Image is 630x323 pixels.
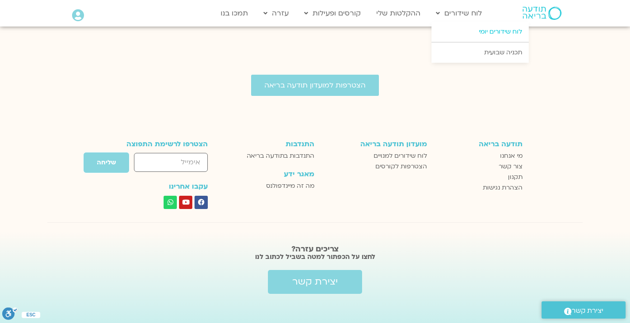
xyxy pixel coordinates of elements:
[108,152,208,178] form: טופס חדש
[375,161,427,172] span: הצטרפות לקורסים
[500,151,523,161] span: מי אנחנו
[232,151,314,161] a: התנדבות בתודעה בריאה
[523,7,561,20] img: תודעה בריאה
[264,81,366,89] span: הצטרפות למועדון תודעה בריאה
[251,75,379,96] a: הצטרפות למועדון תודעה בריאה
[436,182,523,193] a: הצהרת נגישות
[259,5,293,22] a: עזרה
[85,252,545,261] h2: לחצו על הכפתור למטה בשביל לכתוב לנו
[508,172,523,182] span: תקנון
[292,277,338,287] span: יצירת קשר
[232,181,314,191] a: מה זה מיינדפולנס
[483,182,523,193] span: הצהרת נגישות
[499,161,523,172] span: צור קשר
[572,305,603,317] span: יצירת קשר
[232,140,314,148] h3: התנדבות
[436,140,523,148] h3: תודעה בריאה
[323,161,427,172] a: הצטרפות לקורסים
[436,161,523,172] a: צור קשר
[247,151,314,161] span: התנדבות בתודעה בריאה
[431,5,486,22] a: לוח שידורים
[108,140,208,148] h3: הצטרפו לרשימת התפוצה
[232,170,314,178] h3: מאגר ידע
[431,42,529,63] a: תכניה שבועית
[97,159,116,166] span: שליחה
[431,22,529,42] a: לוח שידורים יומי
[436,151,523,161] a: מי אנחנו
[85,245,545,254] h2: צריכים עזרה?
[300,5,365,22] a: קורסים ופעילות
[83,152,130,173] button: שליחה
[216,5,252,22] a: תמכו בנו
[268,270,362,294] a: יצירת קשר
[372,5,425,22] a: ההקלטות שלי
[323,140,427,148] h3: מועדון תודעה בריאה
[323,151,427,161] a: לוח שידורים למנויים
[436,172,523,182] a: תקנון
[374,151,427,161] span: לוח שידורים למנויים
[108,182,208,190] h3: עקבו אחרינו
[542,301,626,319] a: יצירת קשר
[266,181,314,191] span: מה זה מיינדפולנס
[134,153,208,172] input: אימייל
